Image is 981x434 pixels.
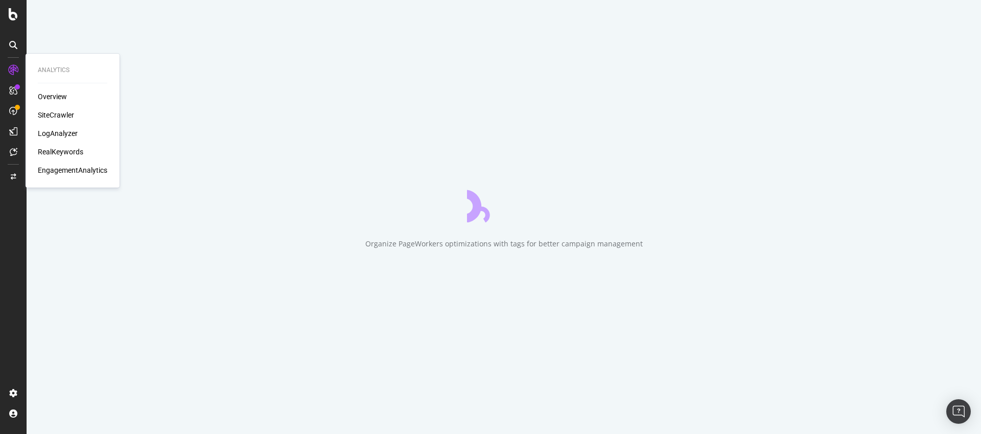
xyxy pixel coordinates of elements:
[38,92,67,102] a: Overview
[365,239,643,249] div: Organize PageWorkers optimizations with tags for better campaign management
[38,110,74,120] a: SiteCrawler
[946,399,971,424] div: Open Intercom Messenger
[38,66,107,75] div: Analytics
[467,186,541,222] div: animation
[38,165,107,175] a: EngagementAnalytics
[38,147,83,157] a: RealKeywords
[38,128,78,139] a: LogAnalyzer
